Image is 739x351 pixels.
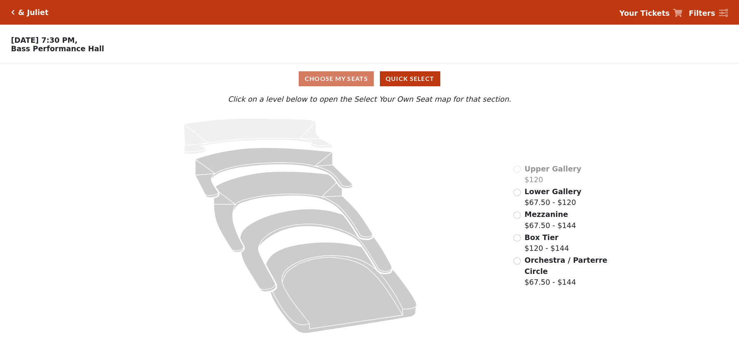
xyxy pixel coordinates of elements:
[689,8,728,19] a: Filters
[266,242,417,333] path: Orchestra / Parterre Circle - Seats Available: 44
[18,8,48,17] h5: & Juliet
[525,163,582,185] label: $120
[11,10,15,15] a: Click here to go back to filters
[689,9,715,17] strong: Filters
[525,165,582,173] span: Upper Gallery
[525,209,576,231] label: $67.50 - $144
[525,187,582,196] span: Lower Gallery
[525,233,558,242] span: Box Tier
[619,8,682,19] a: Your Tickets
[525,255,609,288] label: $67.50 - $144
[525,186,582,208] label: $67.50 - $120
[98,94,641,105] p: Click on a level below to open the Select Your Own Seat map for that section.
[525,256,607,275] span: Orchestra / Parterre Circle
[196,148,353,198] path: Lower Gallery - Seats Available: 125
[525,232,569,254] label: $120 - $144
[525,210,568,218] span: Mezzanine
[619,9,670,17] strong: Your Tickets
[184,118,333,154] path: Upper Gallery - Seats Available: 0
[380,71,440,86] button: Quick Select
